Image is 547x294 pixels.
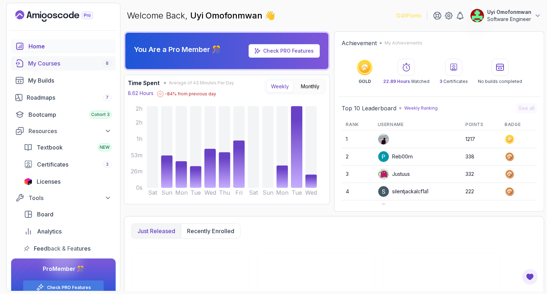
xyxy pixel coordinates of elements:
td: 332 [461,166,500,183]
span: Uyi Omofonmwan [190,10,265,21]
td: 3 [342,166,373,183]
a: builds [11,73,116,88]
span: Board [37,210,53,219]
td: 200 [461,200,500,218]
button: Resources [11,125,116,137]
span: NEW [100,145,110,150]
p: Watched [383,79,429,84]
th: Username [374,119,461,131]
h2: Achievement [342,39,377,47]
span: Licenses [37,177,61,186]
button: Weekly [266,80,293,93]
img: user profile image [378,134,389,145]
button: Monthly [296,80,324,93]
div: Justuus [378,168,410,180]
span: 👋 [265,10,275,21]
button: See all [516,103,537,113]
p: 1249 Points [396,12,421,19]
span: 22.89 Hours [383,79,410,84]
button: Tools [11,191,116,204]
tspan: Wed [306,189,317,196]
a: home [11,39,116,53]
th: Rank [342,119,373,131]
button: Recently enrolled [181,224,240,238]
button: user profile imageUyi OmofonmwanSoftware Engineer [470,9,541,23]
a: analytics [20,224,116,238]
a: Check PRO Features [47,285,91,290]
td: 1 [342,131,373,148]
td: 1217 [461,131,500,148]
p: My Achievements [385,40,422,46]
span: 7 [106,95,109,100]
img: user profile image [470,9,484,22]
div: Reb00rn [378,151,413,162]
span: 3 [106,162,109,167]
a: licenses [20,174,116,189]
span: Cohort 3 [91,112,110,117]
td: 222 [461,183,500,200]
th: Points [461,119,500,131]
div: Resources [28,127,111,135]
tspan: Mon [175,189,188,196]
td: 2 [342,148,373,166]
tspan: Fri [235,189,243,196]
tspan: Tue [292,189,302,196]
a: certificates [20,157,116,172]
img: jetbrains icon [24,178,32,185]
tspan: 2h [136,105,142,112]
a: bootcamp [11,107,116,122]
div: Home [28,42,111,51]
p: Uyi Omofonmwan [487,9,531,16]
p: 8.62 Hours [128,90,153,97]
a: courses [11,56,116,70]
tspan: 0s [136,185,142,191]
p: Weekly Ranking [404,105,438,111]
tspan: Thu [219,189,230,196]
tspan: 2h [136,119,142,126]
tspan: Wed [204,189,216,196]
h2: Top 10 Leaderboard [342,104,396,112]
a: roadmaps [11,90,116,105]
tspan: Sat [249,189,258,196]
img: default monster avatar [378,204,389,214]
tspan: Tue [191,189,201,196]
td: 5 [342,200,373,218]
button: Open Feedback Button [521,268,538,285]
tspan: Sun [262,189,273,196]
a: Landing page [15,10,109,22]
a: board [20,207,116,221]
span: Analytics [37,227,62,236]
p: Just released [137,227,175,235]
div: Roadmaps [27,93,111,102]
img: user profile image [378,151,389,162]
tspan: Mon [276,189,289,196]
div: bajoax1 [378,203,410,215]
td: 4 [342,183,373,200]
p: Software Engineer [487,16,531,23]
p: Recently enrolled [187,227,234,235]
tspan: 1h [136,136,142,142]
tspan: 26m [131,168,142,175]
span: 8 [106,61,109,66]
p: -84 % from previous day [165,91,216,97]
img: user profile image [378,186,389,197]
h3: Time Spent [128,79,160,87]
div: My Builds [28,76,111,85]
span: Average of 43 Minutes Per Day [169,80,234,86]
div: My Courses [28,59,111,68]
div: Tools [28,194,111,202]
a: Check PRO Features [263,48,314,54]
div: silentjackalcf1a1 [378,186,428,197]
tspan: Sat [148,189,157,196]
span: Textbook [37,143,63,152]
span: Certificates [37,160,68,169]
tspan: 53m [131,152,142,159]
span: Feedback & Features [34,244,90,253]
img: default monster avatar [378,169,389,179]
span: 3 [439,79,442,84]
th: Badge [500,119,537,131]
tspan: Sun [161,189,172,196]
p: No builds completed [478,79,522,84]
p: Welcome Back, [127,10,275,21]
td: 338 [461,148,500,166]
